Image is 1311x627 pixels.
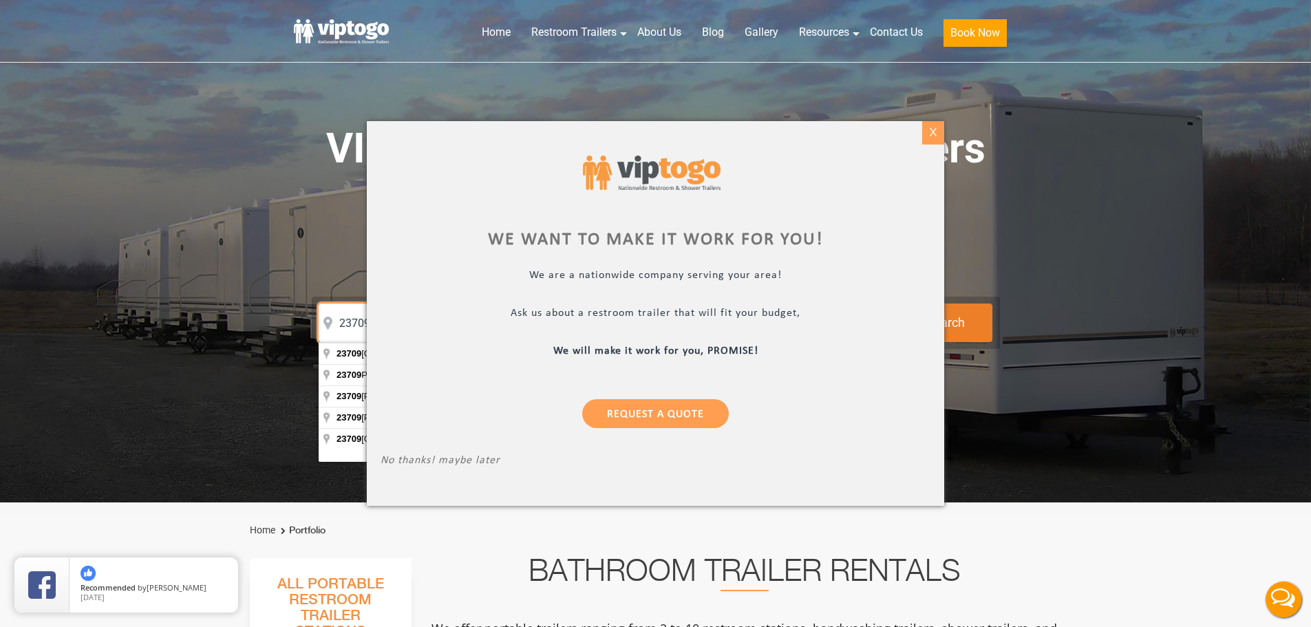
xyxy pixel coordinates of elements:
img: Review Rating [28,571,56,599]
a: Request a Quote [582,399,729,428]
button: Live Chat [1256,572,1311,627]
span: Recommended [81,582,136,593]
img: viptogo logo [583,156,721,191]
b: We will make it work for you, PROMISE! [553,346,758,357]
div: We want to make it work for you! [381,232,930,248]
span: [PERSON_NAME] [147,582,206,593]
span: by [81,584,227,593]
p: Ask us about a restroom trailer that will fit your budget, [381,307,930,323]
img: thumbs up icon [81,566,96,581]
div: X [922,121,944,145]
span: [DATE] [81,592,105,602]
p: No thanks! maybe later [381,454,930,470]
p: We are a nationwide company serving your area! [381,269,930,285]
